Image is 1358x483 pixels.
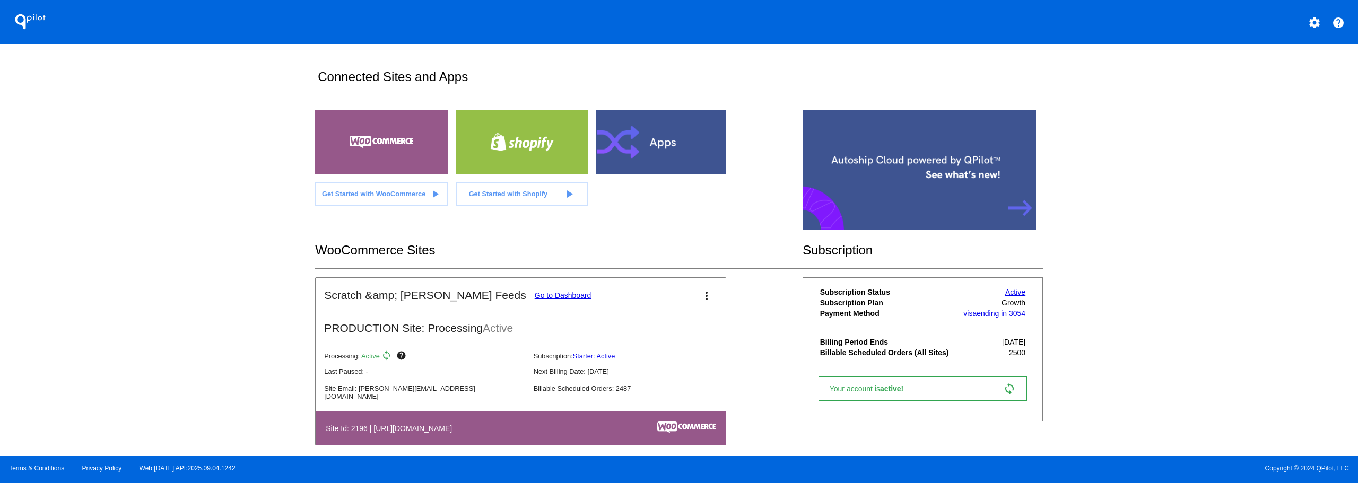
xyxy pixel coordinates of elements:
span: Active [361,352,380,360]
span: [DATE] [1002,338,1025,346]
img: c53aa0e5-ae75-48aa-9bee-956650975ee5 [657,421,716,433]
mat-icon: play_arrow [563,188,576,200]
span: Get Started with Shopify [469,190,548,198]
mat-icon: settings [1308,16,1321,29]
a: Get Started with Shopify [456,182,588,206]
mat-icon: sync [381,350,394,363]
a: Get Started with WooCommerce [315,182,448,206]
p: Subscription: [534,352,734,360]
span: visa [963,309,977,318]
h4: Site Id: 2196 | [URL][DOMAIN_NAME] [326,424,457,433]
a: Starter: Active [573,352,615,360]
h1: QPilot [9,11,51,32]
h2: PRODUCTION Site: Processing [316,313,726,335]
span: active! [880,384,909,393]
a: Active [1005,288,1025,296]
a: Terms & Conditions [9,464,64,472]
th: Billing Period Ends [820,337,958,347]
p: Processing: [324,350,525,363]
h2: Scratch &amp; [PERSON_NAME] Feeds [324,289,526,302]
mat-icon: play_arrow [429,188,441,200]
span: Your account is [830,384,915,393]
span: Active [483,322,513,334]
mat-icon: help [396,350,409,363]
a: Go to Dashboard [535,291,591,300]
h2: WooCommerce Sites [315,243,803,258]
p: Site Email: [PERSON_NAME][EMAIL_ADDRESS][DOMAIN_NAME] [324,384,525,400]
span: Get Started with WooCommerce [322,190,425,198]
th: Subscription Plan [820,298,958,308]
a: visaending in 3054 [963,309,1025,318]
h2: Subscription [803,243,1043,258]
p: Last Paused: - [324,367,525,375]
h2: Connected Sites and Apps [318,69,1037,93]
p: Next Billing Date: [DATE] [534,367,734,375]
span: Copyright © 2024 QPilot, LLC [688,464,1349,472]
span: 2500 [1009,348,1025,357]
p: Billable Scheduled Orders: 2487 [534,384,734,392]
mat-icon: sync [1003,382,1016,395]
mat-icon: help [1332,16,1345,29]
th: Billable Scheduled Orders (All Sites) [820,348,958,357]
a: Web:[DATE] API:2025.09.04.1242 [140,464,236,472]
th: Payment Method [820,309,958,318]
a: Privacy Policy [82,464,122,472]
th: Subscription Status [820,287,958,297]
mat-icon: more_vert [700,289,713,302]
a: Your account isactive! sync [819,376,1027,401]
span: Growth [1002,298,1025,307]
